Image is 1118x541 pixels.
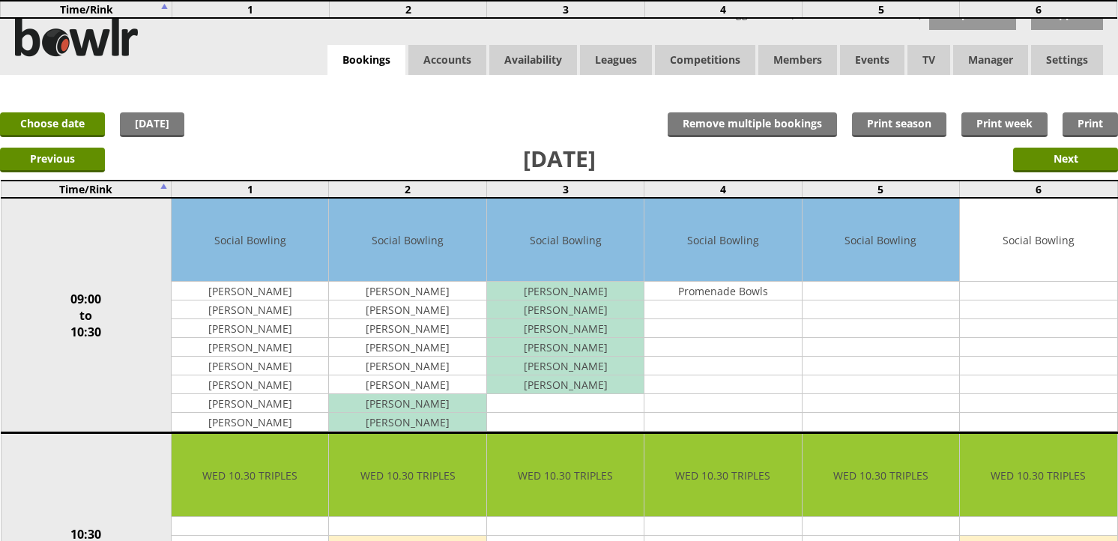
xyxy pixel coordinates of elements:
td: [PERSON_NAME] [487,338,644,357]
td: Social Bowling [487,199,644,282]
td: 1 [172,181,329,198]
td: [PERSON_NAME] [487,375,644,394]
td: 2 [330,1,487,18]
td: [PERSON_NAME] [172,413,328,432]
td: [PERSON_NAME] [329,300,486,319]
td: WED 10.30 TRIPLES [487,434,644,517]
td: 4 [644,181,802,198]
td: [PERSON_NAME] [172,394,328,413]
td: 4 [644,1,802,18]
td: [PERSON_NAME] [172,375,328,394]
input: Remove multiple bookings [668,112,837,137]
td: 5 [802,181,959,198]
td: [PERSON_NAME] [487,357,644,375]
td: WED 10.30 TRIPLES [803,434,959,517]
td: 6 [960,1,1117,18]
td: WED 10.30 TRIPLES [960,434,1117,517]
td: [PERSON_NAME] [172,319,328,338]
td: 5 [802,1,959,18]
td: [PERSON_NAME] [172,357,328,375]
td: WED 10.30 TRIPLES [329,434,486,517]
td: Time/Rink [1,181,172,198]
a: Print season [852,112,946,137]
span: Settings [1031,45,1103,75]
span: TV [907,45,950,75]
td: [PERSON_NAME] [329,319,486,338]
span: Accounts [408,45,486,75]
td: [PERSON_NAME] [487,319,644,338]
td: 3 [487,1,644,18]
td: Social Bowling [960,199,1117,282]
td: [PERSON_NAME] [172,300,328,319]
a: Availability [489,45,577,75]
td: [PERSON_NAME] [329,338,486,357]
a: Bookings [327,45,405,76]
td: 2 [329,181,486,198]
td: [PERSON_NAME] [329,413,486,432]
td: Social Bowling [172,199,328,282]
td: [PERSON_NAME] [487,300,644,319]
td: [PERSON_NAME] [487,282,644,300]
a: Print [1063,112,1118,137]
a: Events [840,45,904,75]
td: Social Bowling [329,199,486,282]
td: [PERSON_NAME] [329,394,486,413]
td: 6 [960,181,1117,198]
td: [PERSON_NAME] [329,282,486,300]
td: Promenade Bowls [644,282,801,300]
a: Leagues [580,45,652,75]
a: Print week [961,112,1048,137]
span: Manager [953,45,1028,75]
td: [PERSON_NAME] [172,282,328,300]
td: WED 10.30 TRIPLES [644,434,801,517]
td: Social Bowling [644,199,801,282]
td: Social Bowling [803,199,959,282]
td: [PERSON_NAME] [329,375,486,394]
td: [PERSON_NAME] [172,338,328,357]
a: Competitions [655,45,755,75]
a: [DATE] [120,112,184,137]
input: Next [1013,148,1118,172]
td: 1 [172,1,329,18]
span: Members [758,45,837,75]
td: 3 [486,181,644,198]
td: 09:00 to 10:30 [1,198,172,433]
td: WED 10.30 TRIPLES [172,434,328,517]
td: [PERSON_NAME] [329,357,486,375]
td: Time/Rink [1,1,172,18]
